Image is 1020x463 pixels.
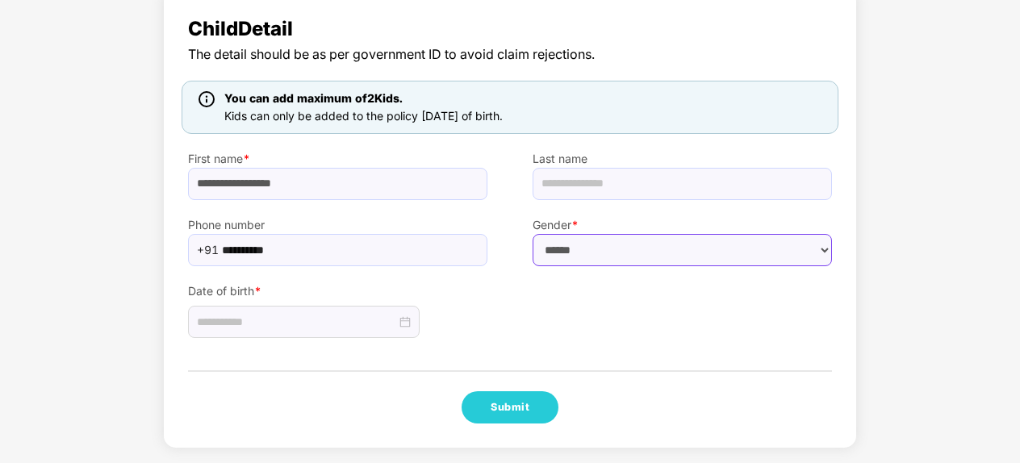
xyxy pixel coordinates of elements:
span: Kids can only be added to the policy [DATE] of birth. [224,109,503,123]
label: Last name [533,150,832,168]
span: You can add maximum of 2 Kids. [224,91,403,105]
label: Date of birth [188,282,487,300]
img: icon [199,91,215,107]
span: Child Detail [188,14,832,44]
label: Phone number [188,216,487,234]
label: First name [188,150,487,168]
button: Submit [462,391,558,423]
span: The detail should be as per government ID to avoid claim rejections. [188,44,832,65]
label: Gender [533,216,832,234]
span: +91 [197,238,219,262]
